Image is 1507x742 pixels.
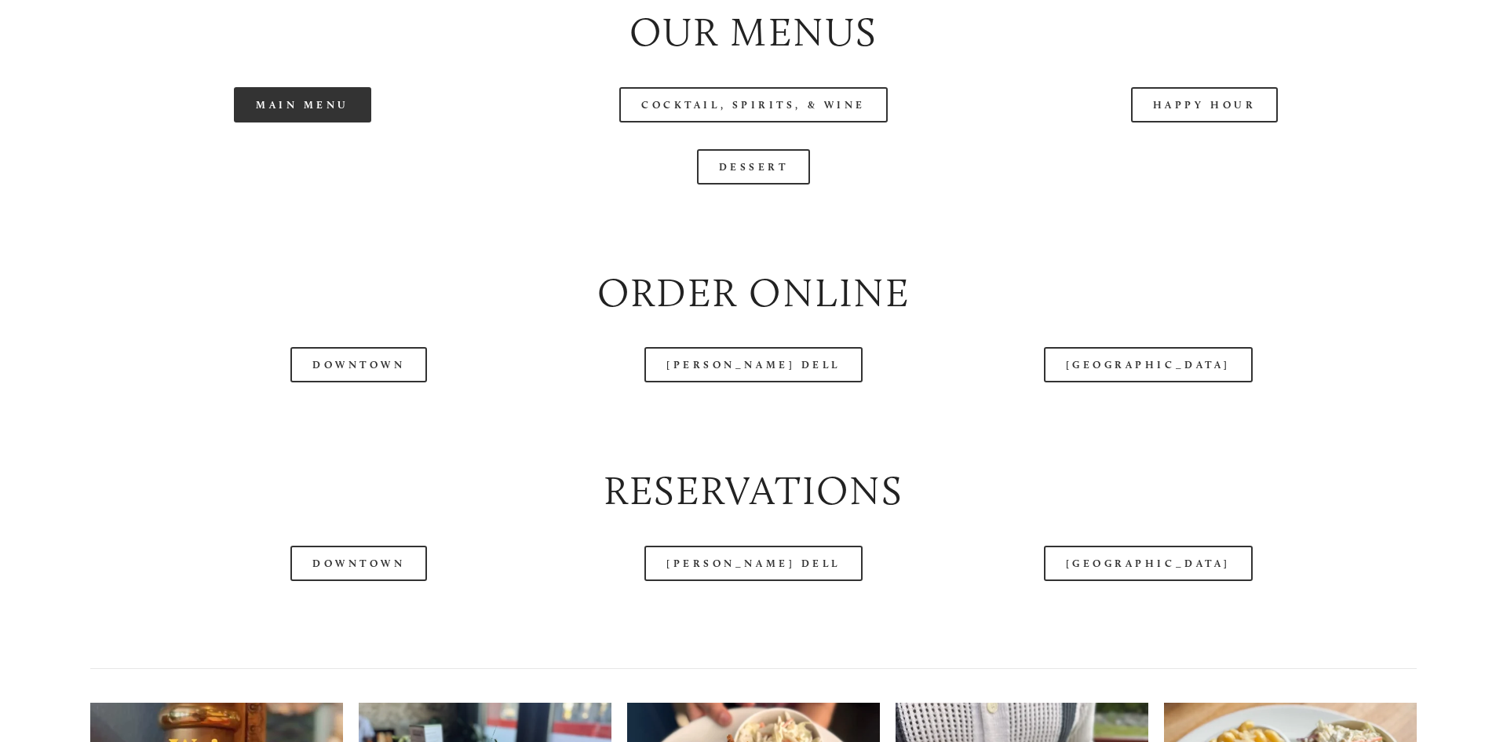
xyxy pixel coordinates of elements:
[90,462,1417,518] h2: Reservations
[290,347,427,382] a: Downtown
[290,546,427,581] a: Downtown
[1044,546,1253,581] a: [GEOGRAPHIC_DATA]
[644,347,863,382] a: [PERSON_NAME] Dell
[644,546,863,581] a: [PERSON_NAME] Dell
[90,265,1417,320] h2: Order Online
[1044,347,1253,382] a: [GEOGRAPHIC_DATA]
[697,149,811,185] a: Dessert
